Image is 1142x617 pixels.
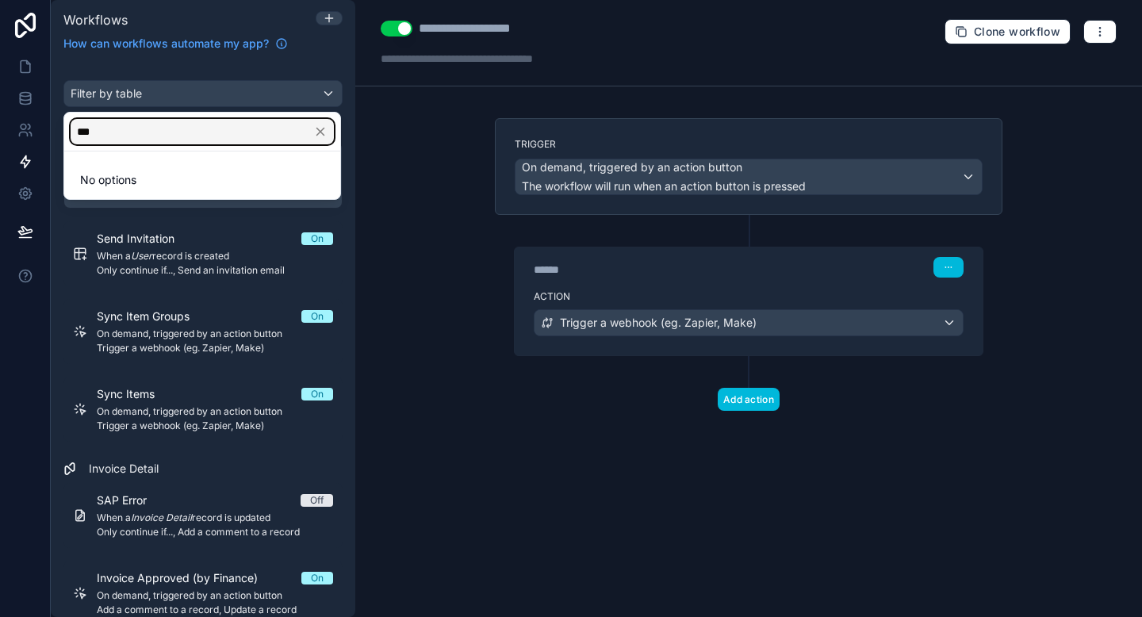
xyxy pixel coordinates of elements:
[560,315,757,331] span: Trigger a webhook (eg. Zapier, Make)
[51,61,355,617] div: scrollable content
[522,179,806,193] span: The workflow will run when an action button is pressed
[534,309,964,336] button: Trigger a webhook (eg. Zapier, Make)
[515,159,983,195] button: On demand, triggered by an action buttonThe workflow will run when an action button is pressed
[522,159,742,175] span: On demand, triggered by an action button
[80,173,136,186] span: No options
